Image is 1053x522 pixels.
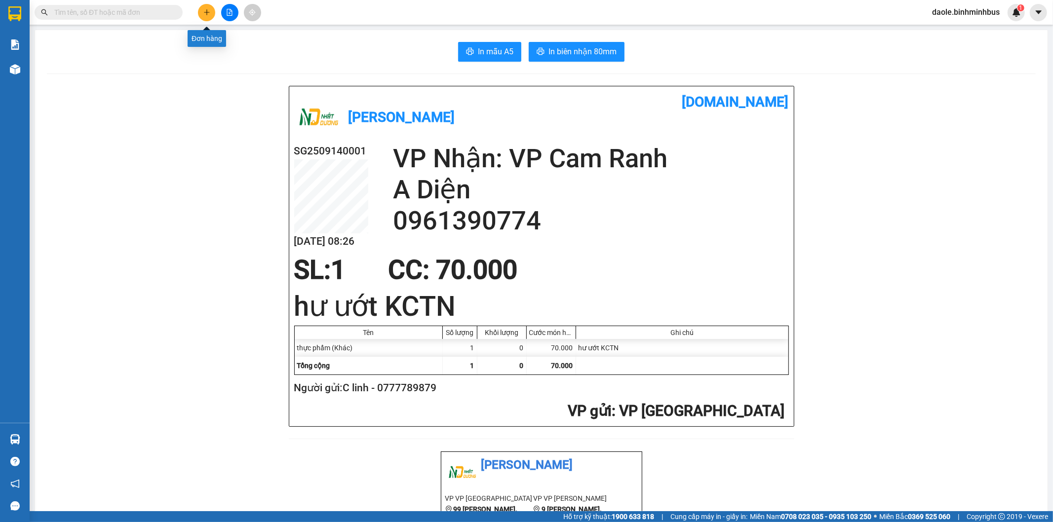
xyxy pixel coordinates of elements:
span: 1 [331,255,346,285]
h2: SG2509140001 [294,143,368,159]
div: 0 [477,339,527,357]
strong: 0369 525 060 [908,513,950,521]
span: environment [445,506,452,513]
div: hư ướt KCTN [576,339,788,357]
button: printerIn biên nhận 80mm [529,42,624,62]
strong: 1900 633 818 [612,513,654,521]
div: Khối lượng [480,329,524,336]
img: logo.jpg [445,456,480,490]
h2: [DATE] 08:26 [294,233,368,250]
div: 1 [443,339,477,357]
span: printer [466,47,474,57]
span: Hỗ trợ kỹ thuật: [563,511,654,522]
b: [PERSON_NAME] [349,109,455,125]
div: thực phẩm (Khác) [295,339,443,357]
h2: A Diện [393,174,789,205]
b: [DOMAIN_NAME] [682,94,789,110]
div: CC : 70.000 [382,255,523,285]
li: [PERSON_NAME] [445,456,638,475]
sup: 1 [1017,4,1024,11]
span: In biên nhận 80mm [548,45,617,58]
b: [DOMAIN_NAME] [132,8,238,24]
span: Tổng cộng [297,362,330,370]
span: | [958,511,959,522]
b: [PERSON_NAME] [60,23,166,39]
span: aim [249,9,256,16]
h2: 0961390774 [393,205,789,236]
img: icon-new-feature [1012,8,1021,17]
div: Ghi chú [579,329,786,336]
h2: SG2509140001 [5,57,79,74]
h1: hư ướt KCTN [294,287,789,326]
li: VP VP [PERSON_NAME] [533,493,622,504]
span: printer [537,47,545,57]
span: Miền Nam [750,511,871,522]
span: environment [533,506,540,513]
button: plus [198,4,215,21]
span: ⚪️ [874,515,877,519]
span: plus [203,9,210,16]
span: VP gửi [568,402,612,419]
span: 0 [520,362,524,370]
span: SL: [294,255,331,285]
span: question-circle [10,457,20,466]
img: warehouse-icon [10,434,20,445]
span: In mẫu A5 [478,45,513,58]
span: 70.000 [551,362,573,370]
h2: Người gửi: C linh - 0777789879 [294,380,785,396]
button: file-add [221,4,238,21]
button: caret-down [1030,4,1047,21]
span: Miền Bắc [879,511,950,522]
button: printerIn mẫu A5 [458,42,521,62]
span: 1 [470,362,474,370]
img: logo.jpg [294,94,344,143]
span: daole.binhminhbus [924,6,1008,18]
strong: 0708 023 035 - 0935 103 250 [781,513,871,521]
div: Số lượng [445,329,474,336]
img: logo-vxr [8,6,21,21]
img: warehouse-icon [10,64,20,75]
span: caret-down [1034,8,1043,17]
img: solution-icon [10,39,20,50]
div: Tên [297,329,440,336]
button: aim [244,4,261,21]
span: 1 [1019,4,1022,11]
span: notification [10,479,20,488]
div: 70.000 [527,339,576,357]
h2: : VP [GEOGRAPHIC_DATA] [294,401,785,421]
span: search [41,9,48,16]
span: copyright [998,513,1005,520]
span: | [662,511,663,522]
input: Tìm tên, số ĐT hoặc mã đơn [54,7,171,18]
span: file-add [226,9,233,16]
li: VP VP [GEOGRAPHIC_DATA] [445,493,534,504]
h2: VP Nhận: VP Cam Ranh [393,143,789,174]
img: logo.jpg [5,8,55,57]
span: message [10,501,20,511]
span: Cung cấp máy in - giấy in: [670,511,747,522]
h2: VP Nhận: VP Cam Ranh [52,57,238,119]
div: Cước món hàng [529,329,573,336]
